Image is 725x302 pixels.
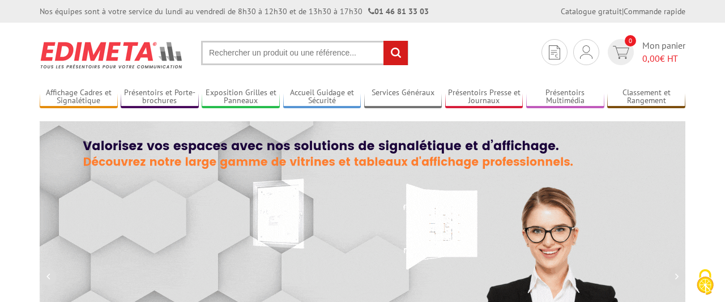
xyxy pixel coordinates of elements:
[642,53,660,64] span: 0,00
[121,88,199,107] a: Présentoirs et Porte-brochures
[40,6,429,17] div: Nos équipes sont à votre service du lundi au vendredi de 8h30 à 12h30 et de 13h30 à 17h30
[607,88,685,107] a: Classement et Rangement
[549,45,560,59] img: devis rapide
[561,6,685,17] div: |
[40,88,118,107] a: Affichage Cadres et Signalétique
[383,41,408,65] input: rechercher
[364,88,442,107] a: Services Généraux
[40,34,184,76] img: Présentoir, panneau, stand - Edimeta - PLV, affichage, mobilier bureau, entreprise
[368,6,429,16] strong: 01 46 81 33 03
[691,268,719,296] img: Cookies (fenêtre modale)
[625,35,636,46] span: 0
[526,88,604,107] a: Présentoirs Multimédia
[580,45,592,59] img: devis rapide
[561,6,622,16] a: Catalogue gratuit
[624,6,685,16] a: Commande rapide
[445,88,523,107] a: Présentoirs Presse et Journaux
[283,88,361,107] a: Accueil Guidage et Sécurité
[605,39,685,65] a: devis rapide 0 Mon panier 0,00€ HT
[642,52,685,65] span: € HT
[201,41,408,65] input: Rechercher un produit ou une référence...
[613,46,629,59] img: devis rapide
[642,39,685,65] span: Mon panier
[685,263,725,302] button: Cookies (fenêtre modale)
[202,88,280,107] a: Exposition Grilles et Panneaux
